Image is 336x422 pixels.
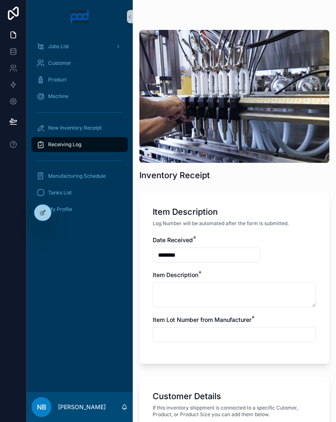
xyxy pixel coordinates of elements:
span: Jobs List [48,43,69,50]
span: Customer [48,60,71,66]
span: Log Number will be automated after the form is submitted. [153,220,289,227]
span: Machine [48,93,68,100]
h1: Item Description [153,206,218,218]
a: Tanks List [32,185,128,200]
span: NB [37,402,46,412]
div: scrollable content [27,33,133,392]
span: Receiving Log [48,141,81,148]
a: Product [32,72,128,87]
span: Date Received [153,236,193,243]
span: My Profile [48,206,72,213]
span: New Inventory Receipt [48,125,102,131]
h1: Inventory Receipt [139,169,210,181]
a: Jobs List [32,39,128,54]
a: Machine [32,89,128,104]
span: Tanks List [48,189,72,196]
a: My Profile [32,202,128,217]
img: App logo [70,10,90,23]
a: Customer [32,56,128,71]
span: Product [48,76,67,83]
a: New Inventory Receipt [32,120,128,135]
p: [PERSON_NAME] [58,403,106,411]
h1: Customer Details [153,390,221,402]
span: Manufacturing Schedule [48,173,106,179]
span: If this inventory shippment is connected to a specific Cutomer, Product, or Product Size you can ... [153,405,316,418]
span: Item Lot Number from Manufacturer [153,316,251,323]
a: Receiving Log [32,137,128,152]
a: Manufacturing Schedule [32,169,128,184]
span: Item Description [153,271,198,278]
